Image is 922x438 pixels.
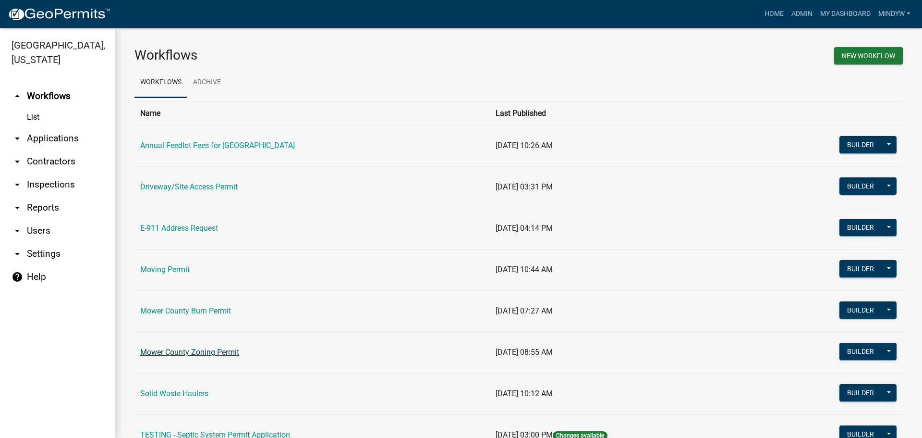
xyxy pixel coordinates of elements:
a: Annual Feedlot Fees for [GEOGRAPHIC_DATA] [140,141,295,150]
a: Admin [788,5,816,23]
i: arrow_drop_down [12,225,23,237]
a: Mower County Zoning Permit [140,348,239,357]
button: Builder [839,136,882,153]
th: Last Published [490,101,754,125]
i: arrow_drop_down [12,156,23,167]
span: [DATE] 08:55 AM [496,348,553,357]
i: arrow_drop_down [12,248,23,260]
a: Archive [187,67,227,98]
span: [DATE] 10:44 AM [496,265,553,274]
a: My Dashboard [816,5,874,23]
a: Solid Waste Haulers [140,389,208,398]
span: [DATE] 03:31 PM [496,182,553,191]
a: Driveway/Site Access Permit [140,182,238,191]
span: [DATE] 10:26 AM [496,141,553,150]
button: Builder [839,219,882,236]
span: [DATE] 10:12 AM [496,389,553,398]
h3: Workflows [134,47,511,63]
button: New Workflow [834,47,903,64]
button: Builder [839,384,882,401]
span: [DATE] 04:14 PM [496,224,553,233]
span: [DATE] 07:27 AM [496,306,553,315]
i: help [12,271,23,283]
i: arrow_drop_down [12,202,23,213]
i: arrow_drop_up [12,90,23,102]
i: arrow_drop_down [12,179,23,190]
a: Moving Permit [140,265,190,274]
th: Name [134,101,490,125]
a: E-911 Address Request [140,224,218,233]
a: Home [761,5,788,23]
button: Builder [839,177,882,195]
i: arrow_drop_down [12,133,23,144]
button: Builder [839,301,882,319]
a: mindyw [874,5,914,23]
button: Builder [839,343,882,360]
button: Builder [839,260,882,277]
a: Mower County Burn Permit [140,306,231,315]
a: Workflows [134,67,187,98]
